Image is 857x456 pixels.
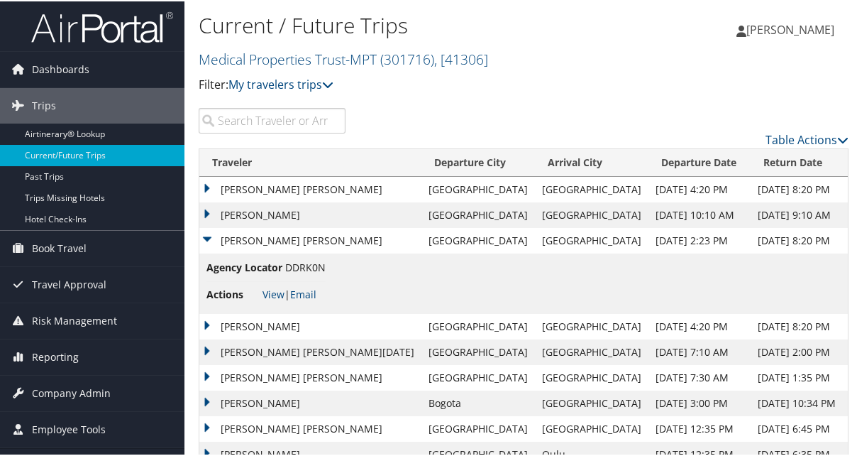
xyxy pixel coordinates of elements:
[421,389,535,415] td: Bogota
[199,148,421,175] th: Traveler: activate to sort column ascending
[736,7,848,50] a: [PERSON_NAME]
[648,175,751,201] td: [DATE] 4:20 PM
[751,227,848,252] td: [DATE] 8:20 PM
[199,364,421,389] td: [PERSON_NAME] [PERSON_NAME]
[32,338,79,374] span: Reporting
[421,148,535,175] th: Departure City: activate to sort column ascending
[32,302,117,337] span: Risk Management
[421,201,535,227] td: [GEOGRAPHIC_DATA]
[199,48,488,67] a: Medical Properties Trust-MPT
[535,364,648,389] td: [GEOGRAPHIC_DATA]
[262,286,316,300] span: |
[32,229,87,265] span: Book Travel
[32,50,89,86] span: Dashboards
[751,148,848,175] th: Return Date: activate to sort column ascending
[648,364,751,389] td: [DATE] 7:30 AM
[648,415,751,440] td: [DATE] 12:35 PM
[535,415,648,440] td: [GEOGRAPHIC_DATA]
[206,286,260,301] span: Actions
[380,48,434,67] span: ( 301716 )
[421,313,535,338] td: [GEOGRAPHIC_DATA]
[421,227,535,252] td: [GEOGRAPHIC_DATA]
[31,9,173,43] img: airportal-logo.png
[199,415,421,440] td: [PERSON_NAME] [PERSON_NAME]
[535,201,648,227] td: [GEOGRAPHIC_DATA]
[535,175,648,201] td: [GEOGRAPHIC_DATA]
[751,201,848,227] td: [DATE] 9:10 AM
[285,259,326,273] span: DDRK0N
[434,48,488,67] span: , [ 41306 ]
[199,201,421,227] td: [PERSON_NAME]
[32,266,106,301] span: Travel Approval
[228,75,333,91] a: My travelers trips
[751,338,848,364] td: [DATE] 2:00 PM
[535,389,648,415] td: [GEOGRAPHIC_DATA]
[199,313,421,338] td: [PERSON_NAME]
[535,313,648,338] td: [GEOGRAPHIC_DATA]
[199,338,421,364] td: [PERSON_NAME] [PERSON_NAME][DATE]
[421,175,535,201] td: [GEOGRAPHIC_DATA]
[199,9,632,39] h1: Current / Future Trips
[751,175,848,201] td: [DATE] 8:20 PM
[746,21,834,36] span: [PERSON_NAME]
[648,227,751,252] td: [DATE] 2:23 PM
[290,286,316,300] a: Email
[648,201,751,227] td: [DATE] 10:10 AM
[421,364,535,389] td: [GEOGRAPHIC_DATA]
[421,415,535,440] td: [GEOGRAPHIC_DATA]
[648,389,751,415] td: [DATE] 3:00 PM
[32,374,111,410] span: Company Admin
[32,87,56,122] span: Trips
[199,75,632,93] p: Filter:
[751,364,848,389] td: [DATE] 1:35 PM
[199,107,345,132] input: Search Traveler or Arrival City
[535,338,648,364] td: [GEOGRAPHIC_DATA]
[421,338,535,364] td: [GEOGRAPHIC_DATA]
[648,338,751,364] td: [DATE] 7:10 AM
[751,313,848,338] td: [DATE] 8:20 PM
[751,389,848,415] td: [DATE] 10:34 PM
[751,415,848,440] td: [DATE] 6:45 PM
[535,227,648,252] td: [GEOGRAPHIC_DATA]
[206,259,282,274] span: Agency Locator
[199,227,421,252] td: [PERSON_NAME] [PERSON_NAME]
[32,411,106,446] span: Employee Tools
[535,148,648,175] th: Arrival City: activate to sort column ascending
[262,286,284,300] a: View
[199,389,421,415] td: [PERSON_NAME]
[199,175,421,201] td: [PERSON_NAME] [PERSON_NAME]
[648,148,751,175] th: Departure Date: activate to sort column descending
[648,313,751,338] td: [DATE] 4:20 PM
[765,131,848,146] a: Table Actions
